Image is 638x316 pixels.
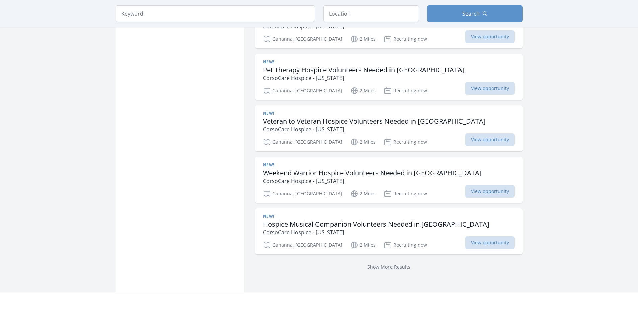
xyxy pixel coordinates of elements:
p: 2 Miles [350,87,376,95]
p: Recruiting now [384,190,427,198]
span: View opportunity [465,82,515,95]
input: Keyword [116,5,315,22]
p: CorsoCare Hospice - [US_STATE] [263,74,465,82]
span: View opportunity [465,133,515,146]
a: New! Weekend Warrior Hospice Volunteers Needed in [GEOGRAPHIC_DATA] CorsoCare Hospice - [US_STATE... [255,157,523,203]
p: Gahanna, [GEOGRAPHIC_DATA] [263,138,342,146]
p: 2 Miles [350,35,376,43]
h3: Pet Therapy Hospice Volunteers Needed in [GEOGRAPHIC_DATA] [263,66,465,74]
p: Recruiting now [384,87,427,95]
p: 2 Miles [350,241,376,249]
input: Location [323,5,419,22]
span: New! [263,162,274,168]
h3: Weekend Warrior Hospice Volunteers Needed in [GEOGRAPHIC_DATA] [263,169,482,177]
span: New! [263,111,274,116]
a: New! Veteran to Veteran Hospice Volunteers Needed in [GEOGRAPHIC_DATA] CorsoCare Hospice - [US_ST... [255,105,523,151]
p: Gahanna, [GEOGRAPHIC_DATA] [263,190,342,198]
p: 2 Miles [350,138,376,146]
a: New! Hospice Musical Companion Volunteers Needed in [GEOGRAPHIC_DATA] CorsoCare Hospice - [US_STA... [255,208,523,254]
p: CorsoCare Hospice - [US_STATE] [263,125,486,133]
p: Gahanna, [GEOGRAPHIC_DATA] [263,35,342,43]
span: New! [263,214,274,219]
a: New! Pet Therapy Hospice Volunteers Needed in [GEOGRAPHIC_DATA] CorsoCare Hospice - [US_STATE] Ga... [255,54,523,100]
span: Search [462,10,480,18]
p: Recruiting now [384,35,427,43]
p: Recruiting now [384,241,427,249]
p: CorsoCare Hospice - [US_STATE] [263,228,489,236]
span: New! [263,59,274,65]
button: Search [427,5,523,22]
span: View opportunity [465,30,515,43]
p: 2 Miles [350,190,376,198]
p: Recruiting now [384,138,427,146]
span: View opportunity [465,185,515,198]
p: Gahanna, [GEOGRAPHIC_DATA] [263,241,342,249]
a: Show More Results [367,264,410,270]
p: CorsoCare Hospice - [US_STATE] [263,177,482,185]
h3: Hospice Musical Companion Volunteers Needed in [GEOGRAPHIC_DATA] [263,220,489,228]
span: View opportunity [465,236,515,249]
h3: Veteran to Veteran Hospice Volunteers Needed in [GEOGRAPHIC_DATA] [263,117,486,125]
p: Gahanna, [GEOGRAPHIC_DATA] [263,87,342,95]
